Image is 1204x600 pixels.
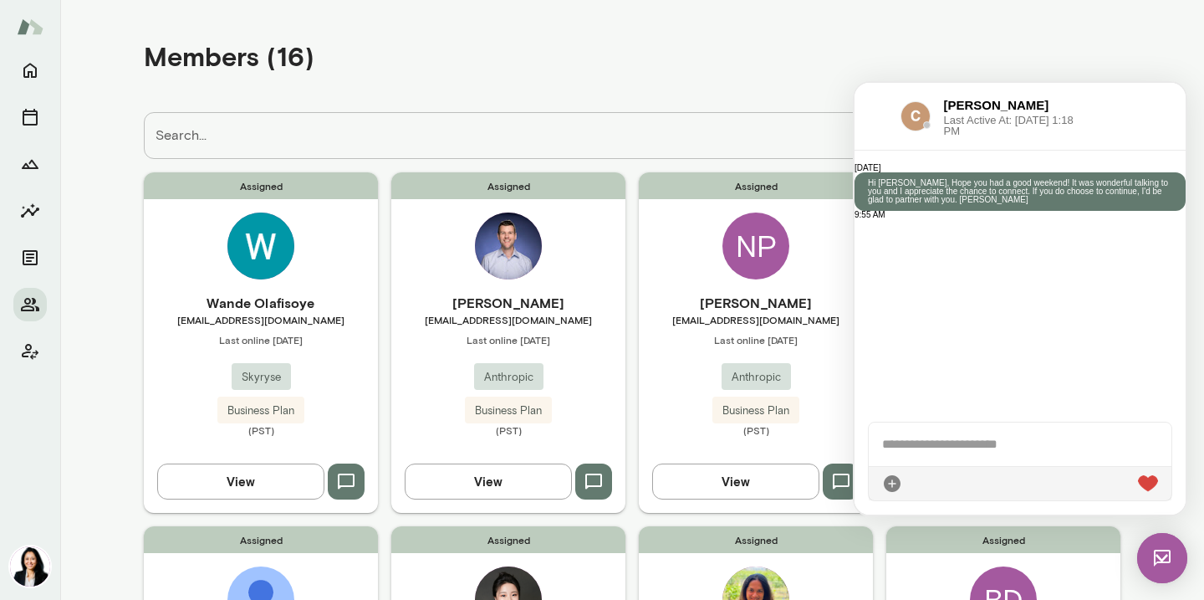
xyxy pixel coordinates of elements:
span: [EMAIL_ADDRESS][DOMAIN_NAME] [144,313,378,326]
span: Assigned [886,526,1120,553]
button: View [405,464,572,499]
span: (PST) [144,423,378,437]
h4: Members (16) [144,40,314,72]
span: (PST) [391,423,625,437]
img: data:image/png;base64,iVBORw0KGgoAAAANSUhEUgAAAMgAAADICAYAAACtWK6eAAAP7ElEQVR4AeydCXRU1RnHvxkSsoc... [46,18,76,49]
p: Hi [PERSON_NAME], Hope you had a good weekend! It was wonderful talking to you and I appreciate t... [13,96,318,121]
span: Skyryse [232,369,291,386]
button: Documents [13,241,47,274]
button: Sessions [13,100,47,134]
img: Mento [17,11,43,43]
span: Business Plan [217,403,304,419]
span: Last online [DATE] [144,333,378,346]
span: Last Active At: [DATE] 1:18 PM [89,32,222,54]
img: Wande Olafisoye [227,213,294,279]
span: Assigned [639,172,873,199]
img: Rich O'Connell [475,213,542,279]
span: Assigned [144,526,378,553]
span: Business Plan [465,403,552,419]
span: Last online [DATE] [639,333,873,346]
button: Insights [13,194,47,228]
span: (PST) [639,423,873,437]
span: Anthropic [722,369,791,386]
span: Anthropic [474,369,543,386]
div: Attach [28,391,48,411]
button: Client app [13,335,47,368]
span: Last online [DATE] [391,333,625,346]
span: [EMAIL_ADDRESS][DOMAIN_NAME] [639,313,873,326]
div: NP [722,213,789,279]
span: Assigned [144,172,378,199]
button: Home [13,54,47,87]
div: Live Reaction [283,391,304,411]
button: View [157,464,324,499]
span: Assigned [391,526,625,553]
h6: [PERSON_NAME] [391,293,625,313]
h6: [PERSON_NAME] [89,13,222,32]
h6: Wande Olafisoye [144,293,378,313]
img: heart [283,392,304,409]
h6: [PERSON_NAME] [639,293,873,313]
button: View [652,464,819,499]
span: Business Plan [712,403,799,419]
span: [EMAIL_ADDRESS][DOMAIN_NAME] [391,313,625,326]
button: Growth Plan [13,147,47,181]
span: Assigned [391,172,625,199]
img: Monica Aggarwal [10,546,50,587]
span: Assigned [639,526,873,553]
button: Members [13,288,47,321]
